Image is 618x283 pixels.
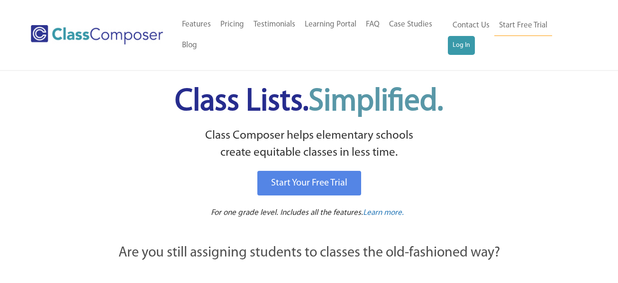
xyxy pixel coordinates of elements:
p: Are you still assigning students to classes the old-fashioned way? [67,243,551,264]
p: Class Composer helps elementary schools create equitable classes in less time. [66,127,552,162]
a: Log In [448,36,475,55]
span: For one grade level. Includes all the features. [211,209,363,217]
nav: Header Menu [177,14,448,56]
a: Start Your Free Trial [257,171,361,195]
a: FAQ [361,14,384,35]
a: Pricing [216,14,249,35]
span: Learn more. [363,209,404,217]
a: Learn more. [363,207,404,219]
img: Class Composer [31,25,163,44]
a: Contact Us [448,15,494,36]
a: Start Free Trial [494,15,552,36]
span: Start Your Free Trial [271,178,347,188]
a: Case Studies [384,14,437,35]
nav: Header Menu [448,15,580,55]
a: Blog [177,35,202,56]
span: Class Lists. [175,87,443,117]
span: Simplified. [309,87,443,117]
a: Testimonials [249,14,300,35]
a: Features [177,14,216,35]
a: Learning Portal [300,14,361,35]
